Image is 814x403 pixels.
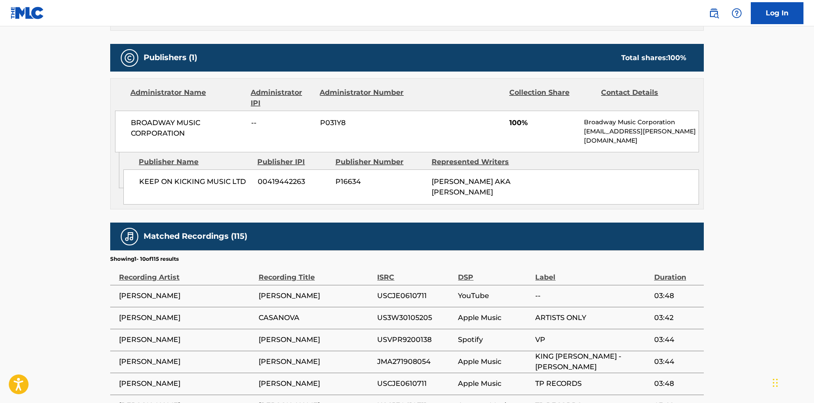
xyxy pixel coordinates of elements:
div: Help [728,4,746,22]
span: 03:48 [654,291,699,301]
h5: Publishers (1) [144,53,197,63]
span: ARTISTS ONLY [535,313,649,323]
span: -- [251,118,313,128]
span: [PERSON_NAME] [259,291,373,301]
a: Log In [751,2,803,24]
span: TP RECORDS [535,378,649,389]
div: Administrator Name [130,87,244,108]
span: Apple Music [458,313,531,323]
div: Publisher Number [335,157,425,167]
div: Drag [773,370,778,396]
img: MLC Logo [11,7,44,19]
span: [PERSON_NAME] [259,378,373,389]
span: [PERSON_NAME] [119,291,254,301]
span: [PERSON_NAME] [259,335,373,345]
div: Collection Share [509,87,594,108]
span: [PERSON_NAME] [119,335,254,345]
p: Showing 1 - 10 of 115 results [110,255,179,263]
span: Apple Music [458,378,531,389]
div: Administrator IPI [251,87,313,108]
span: VP [535,335,649,345]
div: Recording Artist [119,263,254,283]
span: JMA271908054 [377,356,454,367]
img: Publishers [124,53,135,63]
span: 03:48 [654,378,699,389]
span: [PERSON_NAME] [119,356,254,367]
span: [PERSON_NAME] [119,378,254,389]
p: Broadway Music Corporation [584,118,699,127]
span: Spotify [458,335,531,345]
span: 100% [509,118,577,128]
span: CASANOVA [259,313,373,323]
div: Administrator Number [320,87,405,108]
div: Total shares: [621,53,686,63]
span: USCJE0610711 [377,378,454,389]
span: 100 % [668,54,686,62]
span: KING [PERSON_NAME] - [PERSON_NAME] [535,351,649,372]
iframe: Chat Widget [770,361,814,403]
img: Matched Recordings [124,231,135,242]
span: P16634 [335,176,425,187]
p: [EMAIL_ADDRESS][PERSON_NAME][DOMAIN_NAME] [584,127,699,145]
div: Label [535,263,649,283]
div: Contact Details [601,87,686,108]
span: 03:44 [654,356,699,367]
div: Recording Title [259,263,373,283]
div: Publisher IPI [257,157,329,167]
span: 03:44 [654,335,699,345]
div: Publisher Name [139,157,251,167]
span: USCJE0610711 [377,291,454,301]
span: US3W30105205 [377,313,454,323]
span: 03:42 [654,313,699,323]
img: search [709,8,719,18]
span: YouTube [458,291,531,301]
a: Public Search [705,4,723,22]
h5: Matched Recordings (115) [144,231,247,241]
span: P031Y8 [320,118,405,128]
div: Duration [654,263,699,283]
img: help [731,8,742,18]
span: Apple Music [458,356,531,367]
span: [PERSON_NAME] AKA [PERSON_NAME] [432,177,511,196]
div: DSP [458,263,531,283]
span: KEEP ON KICKING MUSIC LTD [139,176,251,187]
div: Represented Writers [432,157,521,167]
span: BROADWAY MUSIC CORPORATION [131,118,245,139]
span: -- [535,291,649,301]
span: USVPR9200138 [377,335,454,345]
span: [PERSON_NAME] [259,356,373,367]
span: 00419442263 [258,176,329,187]
span: [PERSON_NAME] [119,313,254,323]
div: ISRC [377,263,454,283]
